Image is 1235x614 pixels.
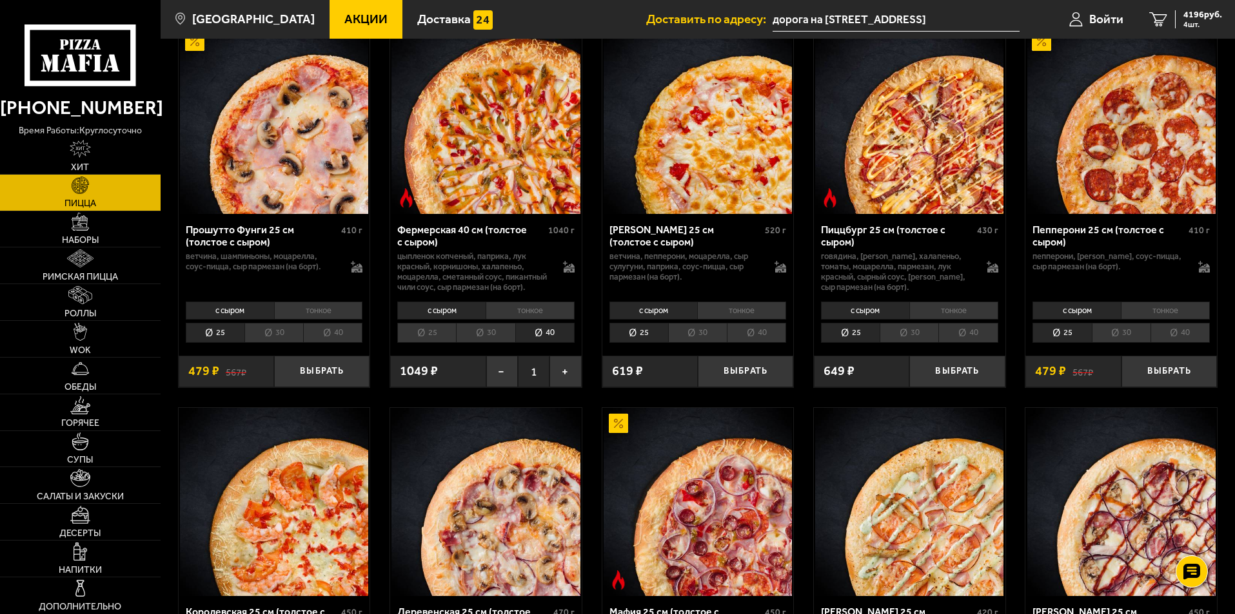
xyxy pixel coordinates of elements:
[186,224,339,248] div: Прошутто Фунги 25 см (толстое с сыром)
[814,25,1005,213] a: Острое блюдоПиццбург 25 см (толстое с сыром)
[821,224,974,248] div: Пиццбург 25 см (толстое с сыром)
[397,188,416,207] img: Острое блюдо
[814,408,1005,596] a: Чикен Ранч 25 см (толстое с сыром)
[727,323,786,343] li: 40
[549,356,581,387] button: +
[62,236,99,245] span: Наборы
[1089,13,1123,25] span: Войти
[821,251,974,293] p: говядина, [PERSON_NAME], халапеньо, томаты, моцарелла, пармезан, лук красный, сырный соус, [PERSO...
[390,408,582,596] a: Деревенская 25 см (толстое с сыром)
[192,13,315,25] span: [GEOGRAPHIC_DATA]
[274,356,370,387] button: Выбрать
[1072,365,1093,378] s: 567 ₽
[609,224,762,248] div: [PERSON_NAME] 25 см (толстое с сыром)
[824,365,855,378] span: 649 ₽
[602,408,794,596] a: АкционныйОстрое блюдоМафия 25 см (толстое с сыром)
[417,13,471,25] span: Доставка
[188,365,219,378] span: 479 ₽
[1121,356,1217,387] button: Выбрать
[1151,323,1210,343] li: 40
[773,8,1020,32] input: Ваш адрес доставки
[977,225,998,236] span: 430 г
[609,323,668,343] li: 25
[697,302,786,320] li: тонкое
[59,566,102,575] span: Напитки
[456,323,515,343] li: 30
[548,225,575,236] span: 1040 г
[64,309,96,318] span: Роллы
[815,408,1003,596] img: Чикен Ранч 25 см (толстое с сыром)
[244,323,303,343] li: 30
[609,414,628,433] img: Акционный
[820,188,840,207] img: Острое блюдо
[938,323,998,343] li: 40
[61,419,99,428] span: Горячее
[909,356,1005,387] button: Выбрать
[344,13,388,25] span: Акции
[37,492,124,501] span: Салаты и закуски
[1092,323,1151,343] li: 30
[397,323,456,343] li: 25
[765,225,786,236] span: 520 г
[880,323,938,343] li: 30
[609,302,698,320] li: с сыром
[303,323,362,343] li: 40
[1025,25,1217,213] a: АкционныйПепперони 25 см (толстое с сыром)
[1035,365,1066,378] span: 479 ₽
[1189,225,1210,236] span: 410 г
[64,383,96,392] span: Обеды
[609,570,628,590] img: Острое блюдо
[486,302,575,320] li: тонкое
[391,25,580,213] img: Фермерская 40 см (толстое с сыром)
[185,32,204,51] img: Акционный
[397,302,486,320] li: с сыром
[1027,408,1216,596] img: Чикен Барбекю 25 см (толстое с сыром)
[821,302,909,320] li: с сыром
[180,25,368,213] img: Прошутто Фунги 25 см (толстое с сыром)
[390,25,582,213] a: Острое блюдоФермерская 40 см (толстое с сыром)
[1183,21,1222,28] span: 4 шт.
[71,163,89,172] span: Хит
[186,251,339,272] p: ветчина, шампиньоны, моцарелла, соус-пицца, сыр пармезан (на борт).
[1027,25,1216,213] img: Пепперони 25 см (толстое с сыром)
[397,224,545,248] div: Фермерская 40 см (толстое с сыром)
[400,365,438,378] span: 1049 ₽
[1121,302,1210,320] li: тонкое
[698,356,793,387] button: Выбрать
[186,302,274,320] li: с сыром
[646,13,773,25] span: Доставить по адресу:
[1025,408,1217,596] a: Чикен Барбекю 25 см (толстое с сыром)
[1032,323,1091,343] li: 25
[1032,224,1185,248] div: Пепперони 25 см (толстое с сыром)
[43,273,118,282] span: Римская пицца
[1032,302,1121,320] li: с сыром
[612,365,643,378] span: 619 ₽
[180,408,368,596] img: Королевская 25 см (толстое с сыром)
[39,602,121,611] span: Дополнительно
[274,302,363,320] li: тонкое
[604,408,792,596] img: Мафия 25 см (толстое с сыром)
[67,456,93,465] span: Супы
[179,408,370,596] a: Королевская 25 см (толстое с сыром)
[59,529,101,538] span: Десерты
[515,323,575,343] li: 40
[179,25,370,213] a: АкционныйПрошутто Фунги 25 см (толстое с сыром)
[226,365,246,378] s: 567 ₽
[391,408,580,596] img: Деревенская 25 см (толстое с сыром)
[668,323,727,343] li: 30
[64,199,96,208] span: Пицца
[518,356,549,387] span: 1
[1032,251,1185,272] p: пепперони, [PERSON_NAME], соус-пицца, сыр пармезан (на борт).
[909,302,998,320] li: тонкое
[1183,10,1222,19] span: 4196 руб.
[609,251,762,282] p: ветчина, пепперони, моцарелла, сыр сулугуни, паприка, соус-пицца, сыр пармезан (на борт).
[602,25,794,213] a: Прошутто Формаджио 25 см (толстое с сыром)
[397,251,550,293] p: цыпленок копченый, паприка, лук красный, корнишоны, халапеньо, моцарелла, сметанный соус, пикантн...
[604,25,792,213] img: Прошутто Формаджио 25 см (толстое с сыром)
[70,346,91,355] span: WOK
[486,356,518,387] button: −
[815,25,1003,213] img: Пиццбург 25 см (толстое с сыром)
[473,10,493,30] img: 15daf4d41897b9f0e9f617042186c801.svg
[341,225,362,236] span: 410 г
[186,323,244,343] li: 25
